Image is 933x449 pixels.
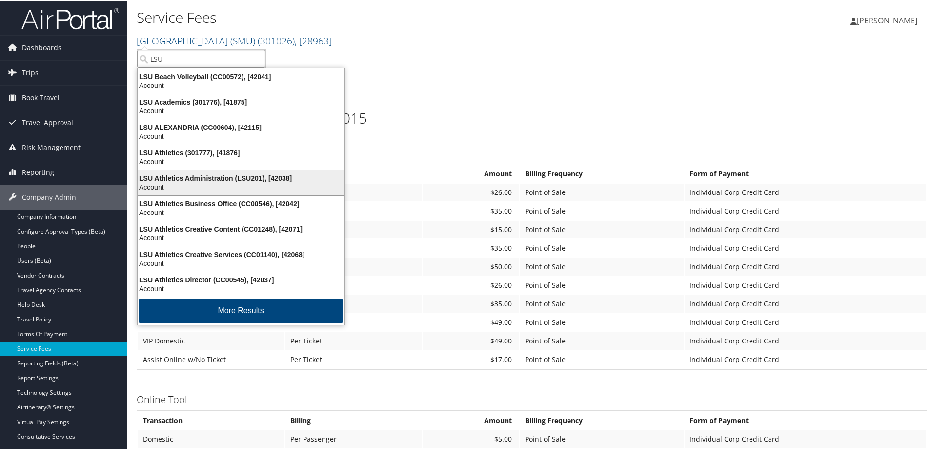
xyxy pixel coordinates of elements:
input: Search Accounts [137,49,265,67]
span: Company Admin [22,184,76,209]
td: Individual Corp Credit Card [685,350,926,367]
td: $50.00 [423,257,520,275]
td: Individual Corp Credit Card [685,331,926,349]
th: Billing Frequency [520,411,683,428]
td: Point of Sale [520,429,683,447]
td: Point of Sale [520,220,683,237]
td: Domestic [138,429,284,447]
h1: SMU Main Pricing Agreement 2015 [137,107,927,128]
td: Per Ticket [285,238,422,256]
td: $17.00 [423,350,520,367]
td: Per Ticket [285,313,422,330]
span: Dashboards [22,35,61,59]
td: Per PNR [285,220,422,237]
td: Per Passenger [285,183,422,200]
div: LSU Athletics Business Office (CC00546), [42042] [132,198,350,207]
td: $26.00 [423,276,520,293]
div: LSU Athletics Director (CC00545), [42037] [132,275,350,283]
td: Per Ticket [285,201,422,219]
span: Book Travel [22,85,60,109]
td: Point of Sale [520,238,683,256]
td: Per Ticket [285,331,422,349]
div: LSU Academics (301776), [41875] [132,97,350,106]
a: [GEOGRAPHIC_DATA] (SMU) [137,33,332,46]
div: Account [132,131,350,140]
th: Transaction [138,411,284,428]
div: LSU Athletics Administration (LSU201), [42038] [132,173,350,182]
td: $49.00 [423,313,520,330]
div: Account [132,283,350,292]
td: $15.00 [423,220,520,237]
div: LSU Athletics (301777), [41876] [132,148,350,156]
td: Per Passenger [285,429,422,447]
td: Per Passenger [285,294,422,312]
img: airportal-logo.png [21,6,119,29]
div: Account [132,80,350,89]
td: Individual Corp Credit Card [685,220,926,237]
span: Risk Management [22,134,81,159]
span: Trips [22,60,39,84]
th: Form of Payment [685,164,926,182]
h3: Full Service Agent [137,145,927,159]
th: Form of Payment [685,411,926,428]
span: , [ 28963 ] [295,33,332,46]
h3: Online Tool [137,392,927,406]
td: Point of Sale [520,331,683,349]
td: Point of Sale [520,294,683,312]
td: Point of Sale [520,313,683,330]
td: Point of Sale [520,276,683,293]
td: Point of Sale [520,201,683,219]
td: Individual Corp Credit Card [685,294,926,312]
td: $49.00 [423,331,520,349]
td: Individual Corp Credit Card [685,238,926,256]
div: Account [132,258,350,267]
th: Amount [423,164,520,182]
td: Per Passenger [285,276,422,293]
td: $35.00 [423,201,520,219]
td: Individual Corp Credit Card [685,183,926,200]
div: Account [132,233,350,241]
div: Account [132,156,350,165]
td: Individual Corp Credit Card [685,276,926,293]
th: Billing [285,164,422,182]
div: Account [132,182,350,191]
td: Assist Online w/No Ticket [138,350,284,367]
td: Point of Sale [520,257,683,275]
td: Individual Corp Credit Card [685,257,926,275]
div: LSU ALEXANDRIA (CC00604), [42115] [132,122,350,131]
span: Reporting [22,159,54,184]
th: Amount [423,411,520,428]
div: LSU Beach Volleyball (CC00572), [42041] [132,71,350,80]
h1: Service Fees [137,6,664,27]
td: $26.00 [423,183,520,200]
th: Billing Frequency [520,164,683,182]
td: Individual Corp Credit Card [685,429,926,447]
button: More Results [139,298,343,322]
td: VIP Domestic [138,331,284,349]
div: Account [132,106,350,114]
a: [PERSON_NAME] [850,5,927,34]
div: LSU Athletics Creative Services (CC01140), [42068] [132,249,350,258]
td: Point of Sale [520,183,683,200]
div: LSU Athletics Creative Content (CC01248), [42071] [132,224,350,233]
td: Per Ticket [285,350,422,367]
td: $35.00 [423,294,520,312]
span: Travel Approval [22,109,73,134]
td: Point of Sale [520,350,683,367]
th: Billing [285,411,422,428]
span: [PERSON_NAME] [857,14,917,25]
td: Per Ticket [285,257,422,275]
span: ( 301026 ) [258,33,295,46]
td: $5.00 [423,429,520,447]
td: $35.00 [423,238,520,256]
div: Account [132,207,350,216]
td: Individual Corp Credit Card [685,313,926,330]
td: Individual Corp Credit Card [685,201,926,219]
